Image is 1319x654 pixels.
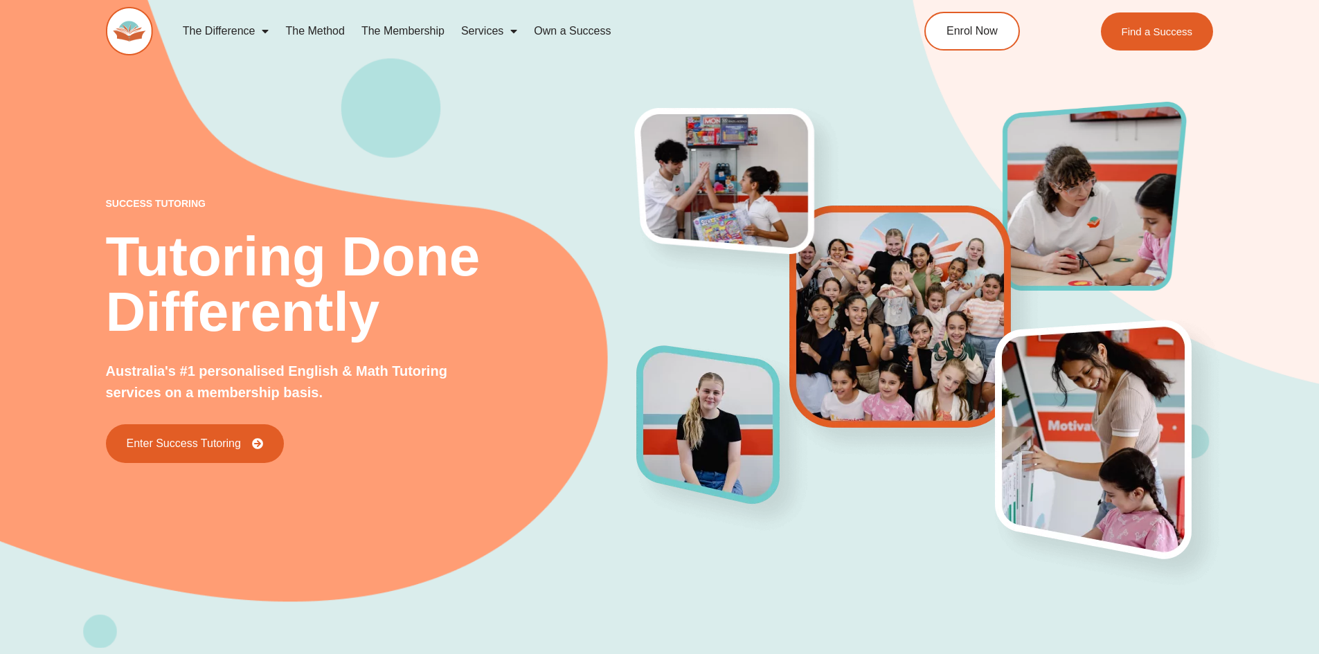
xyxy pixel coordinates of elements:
[1101,12,1214,51] a: Find a Success
[353,15,453,47] a: The Membership
[127,438,241,449] span: Enter Success Tutoring
[526,15,619,47] a: Own a Success
[174,15,278,47] a: The Difference
[106,229,638,340] h2: Tutoring Done Differently
[174,15,861,47] nav: Menu
[924,12,1020,51] a: Enrol Now
[946,26,998,37] span: Enrol Now
[1122,26,1193,37] span: Find a Success
[106,199,638,208] p: success tutoring
[106,424,284,463] a: Enter Success Tutoring
[106,361,494,403] p: Australia's #1 personalised English & Math Tutoring services on a membership basis.
[453,15,526,47] a: Services
[277,15,352,47] a: The Method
